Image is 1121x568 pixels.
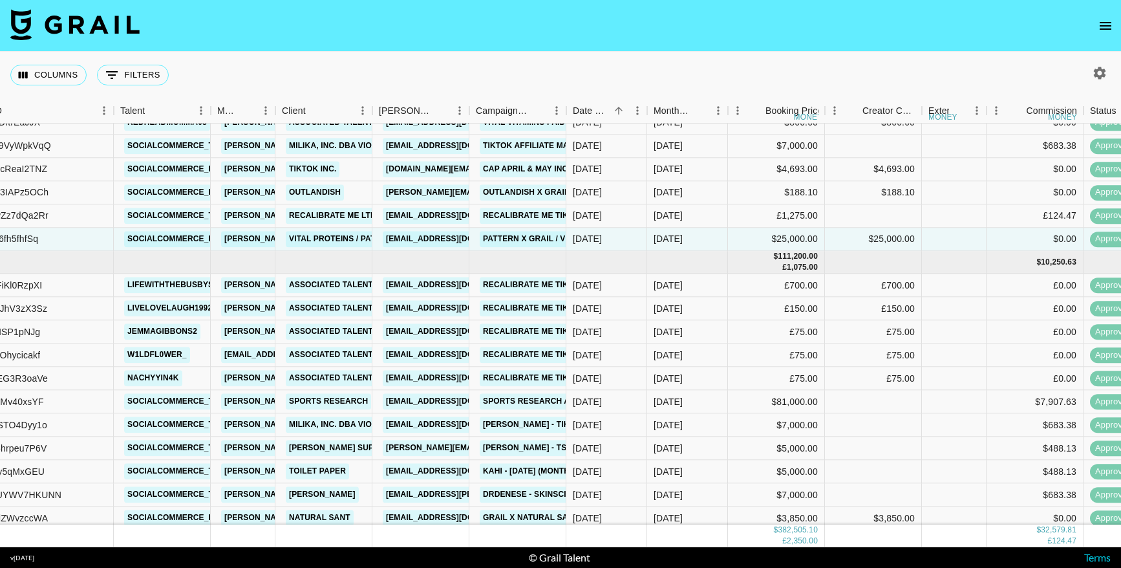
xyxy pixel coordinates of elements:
div: $5,000.00 [728,437,825,461]
div: $188.10 [881,186,915,199]
a: [EMAIL_ADDRESS][DOMAIN_NAME] [383,347,528,364]
button: Menu [256,101,275,120]
div: £75.00 [728,344,825,367]
a: socialcommerce_tsp_us [124,487,242,503]
a: Recalibrate Me TikTok Shop Campaign July [480,278,679,294]
div: $800.00 [728,111,825,135]
div: 8/7/2025 [573,488,602,501]
div: Commission [1026,98,1077,124]
div: money [1048,113,1077,121]
div: Aug '25 [654,349,683,362]
div: 8/6/2025 [573,325,602,338]
div: 124.47 [1052,536,1076,547]
a: [PERSON_NAME][EMAIL_ADDRESS][DOMAIN_NAME] [221,510,432,527]
a: socialcommerce_tsp_us [124,138,242,154]
a: [PERSON_NAME][EMAIL_ADDRESS][DOMAIN_NAME] [221,231,432,247]
div: 7/21/2025 [573,140,602,153]
button: Menu [450,101,469,120]
div: £150.00 [881,302,915,315]
a: livelovelaugh1992 [124,301,215,317]
div: 1,075.00 [787,262,818,273]
div: $0.00 [987,507,1084,530]
div: $ [774,525,778,536]
div: 8/6/2025 [573,349,602,362]
div: $488.13 [987,437,1084,461]
a: [PERSON_NAME][EMAIL_ADDRESS][DOMAIN_NAME] [221,417,432,433]
button: Menu [967,101,987,120]
div: $7,907.63 [987,391,1084,414]
div: $7,000.00 [728,135,825,158]
div: $ [1036,525,1041,536]
button: Sort [844,102,862,120]
a: socialcommerce_tsp_us [124,394,242,410]
button: Sort [690,102,709,120]
img: Grail Talent [10,9,140,40]
a: [EMAIL_ADDRESS][DOMAIN_NAME] [383,138,528,154]
a: jemmagibbons2 [124,324,200,340]
a: Vital Proteins / Pattern [286,231,400,247]
div: £0.00 [987,298,1084,321]
div: Aug '25 [654,325,683,338]
div: Jul '25 [654,233,683,246]
div: money [928,113,957,121]
div: £124.47 [987,204,1084,228]
a: CAP April & May Incentive - Global Selling [480,161,677,177]
div: 8/7/2025 [573,372,602,385]
div: 8/6/2025 [573,279,602,292]
a: Outlandish x Grail x Bloom Campaign [480,184,656,201]
a: Associated Talent Inc [286,115,392,131]
div: $683.38 [987,135,1084,158]
div: Jul '25 [654,186,683,199]
a: [EMAIL_ADDRESS][DOMAIN_NAME] [383,301,528,317]
a: Toilet Paper [286,464,349,480]
a: DrDenese - Skinscience - TikTok Shop Affiliate Management - [DATE] [480,487,787,503]
div: v [DATE] [10,554,34,562]
a: [EMAIL_ADDRESS][DOMAIN_NAME] [383,231,528,247]
div: £ [1048,536,1052,547]
div: Campaign (Type) [469,98,566,124]
button: Menu [987,101,1006,120]
button: Menu [94,101,114,120]
button: Menu [825,101,844,120]
a: [PERSON_NAME][EMAIL_ADDRESS][DOMAIN_NAME] [221,301,432,317]
a: socialcommerce_flatfee_us [124,510,262,527]
div: $25,000.00 [868,233,915,246]
button: Sort [145,102,163,120]
div: Manager [211,98,275,124]
a: [PERSON_NAME] Supply Co LLC [286,441,423,457]
button: Menu [547,101,566,120]
a: Recalibrate Me TikTok Shop Campaign July [480,208,679,224]
div: 382,505.10 [778,525,818,536]
a: [PERSON_NAME] [286,487,359,503]
div: Booking Price [765,98,822,124]
div: Month Due [647,98,728,124]
a: [PERSON_NAME][EMAIL_ADDRESS][DOMAIN_NAME] [221,394,432,410]
div: 32,579.81 [1041,525,1076,536]
div: 2,350.00 [787,536,818,547]
div: Creator Commmission Override [825,98,922,124]
div: Aug '25 [654,279,683,292]
div: £0.00 [987,321,1084,344]
div: £700.00 [728,274,825,298]
a: [PERSON_NAME][EMAIL_ADDRESS][DOMAIN_NAME] [221,278,432,294]
div: 8/7/2025 [573,419,602,431]
a: w1ldfl0wer_ [124,347,190,364]
a: Pattern x Grail / Vital Proteins TikTok Shop Campaign [480,231,729,247]
div: $4,693.00 [873,163,915,176]
a: [PERSON_NAME][EMAIL_ADDRESS][PERSON_NAME][DOMAIN_NAME] [383,441,660,457]
a: [PERSON_NAME][EMAIL_ADDRESS][DOMAIN_NAME] [221,208,432,224]
a: lifewiththebusbys [124,278,217,294]
div: Creator Commmission Override [862,98,915,124]
button: Sort [747,102,765,120]
div: £ [782,536,787,547]
div: $0.00 [987,158,1084,181]
a: TikTok Inc. [286,161,339,177]
div: Status [1090,98,1116,124]
a: [PERSON_NAME][EMAIL_ADDRESS][DOMAIN_NAME] [383,184,593,201]
a: [PERSON_NAME][EMAIL_ADDRESS][DOMAIN_NAME] [221,371,432,387]
div: £ [782,262,787,273]
a: [EMAIL_ADDRESS][DOMAIN_NAME] [383,464,528,480]
div: money [794,113,823,121]
a: Sports Research and Sweet Sweat TikTok Shop management and affiliates - July [480,394,853,410]
button: Sort [610,102,628,120]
